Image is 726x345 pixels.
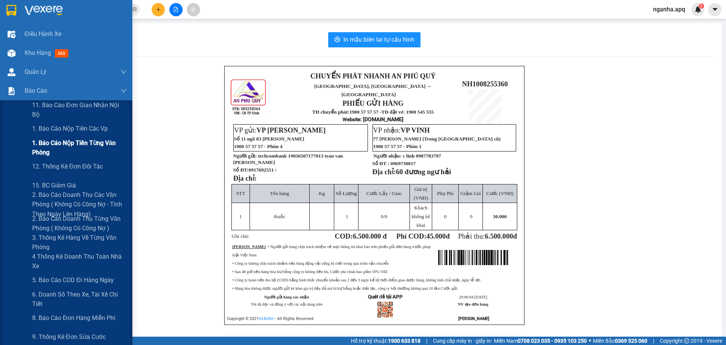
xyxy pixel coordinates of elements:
strong: : [DOMAIN_NAME] [343,116,403,122]
span: 6. Doanh số theo xe, tài xế chi tiết [32,290,127,309]
span: caret-down [712,6,718,13]
span: 0 [381,214,383,219]
img: logo-vxr [6,5,16,16]
span: 60 đương ngư hải [396,168,451,176]
a: VeXeRe [259,316,273,321]
span: 0 [444,214,447,219]
span: Cước Lấy / Giao [366,190,402,196]
span: close-circle [132,7,137,11]
span: 77 [PERSON_NAME] (Trong [GEOGRAPHIC_DATA] cũ) [373,136,501,142]
span: Số Lượng [336,190,357,196]
span: [GEOGRAPHIC_DATA], [GEOGRAPHIC_DATA] ↔ [GEOGRAPHIC_DATA] [314,83,432,97]
span: VP [PERSON_NAME] [256,126,326,134]
strong: Quét để tải APP [368,294,403,300]
span: 12. Thống kê đơn đối tác [32,162,103,171]
span: Phụ Phí [437,190,453,196]
img: logo [230,78,267,116]
span: copyright [684,338,689,343]
span: VP gửi: [234,126,326,134]
span: 6.500.000 đ [353,232,387,240]
strong: 1900 633 818 [388,338,420,344]
strong: [PERSON_NAME] [232,245,265,249]
span: 2. Báo cáo doanh thu các văn phòng ( không có công nợ - tính theo ngày lên hàng) [32,190,127,219]
span: Miền Bắc [593,337,647,345]
span: | [426,337,427,345]
span: NH1008255360 [462,80,508,88]
span: down [121,88,127,94]
span: 0 [470,214,473,219]
span: 30.000 [493,214,507,219]
strong: Người gửi: [233,153,257,159]
span: 20:06:04 [DATE] [459,295,487,299]
span: techcombank 19036507177013 tran van [PERSON_NAME] [233,153,343,165]
strong: Địa chỉ: [233,174,257,182]
strong: [PERSON_NAME] [458,316,489,321]
span: [GEOGRAPHIC_DATA], [GEOGRAPHIC_DATA] ↔ [GEOGRAPHIC_DATA] [19,32,75,58]
span: 45.000 [427,232,446,240]
button: caret-down [708,3,721,16]
strong: Người nhận: [374,153,402,159]
strong: CHUYỂN PHÁT NHANH AN PHÚ QUÝ [310,72,436,80]
span: • Hàng hóa không được người gửi kê khai giá trị đầy đủ mà bị hư hỏng hoặc thất lạc, công ty bồi t... [232,286,458,290]
span: Báo cáo [25,86,47,95]
strong: 0708 023 035 - 0935 103 250 [518,338,587,344]
span: Phải thu: [458,232,517,240]
img: warehouse-icon [8,30,16,38]
span: 1 [346,214,348,219]
span: 15. BC giảm giá [32,181,76,190]
span: 11. Báo cáo đơn giao nhận nội bộ [32,100,127,119]
span: Cước (VNĐ) [486,190,513,196]
span: VP VINH [401,126,430,134]
span: 0917692551 / [248,167,276,173]
span: Giá trị (VNĐ) [414,186,428,201]
span: 1. Báo cáo nộp tiền từng văn phòng [32,138,127,157]
strong: Số ĐT: [233,167,276,173]
strong: NV tạo đơn hàng [458,302,488,306]
span: mới [55,49,68,58]
span: Số 11 ngõ 83 [PERSON_NAME] [234,136,304,142]
span: aim [191,7,196,12]
span: 3. Thống kê hàng về từng văn phòng [32,233,127,252]
span: Điều hành xe [25,29,61,39]
strong: Người gửi hàng xác nhận [264,295,309,299]
span: Quản Lý [25,67,47,76]
span: • Sau 48 giờ nếu hàng hóa hư hỏng công ty không đền bù, Cước phí chưa bao gồm 10% VAT. [232,270,388,274]
img: icon-new-feature [695,6,701,13]
span: 0969730017 [391,161,416,166]
span: file-add [173,7,178,12]
strong: COD: [335,232,386,240]
img: solution-icon [8,87,16,95]
span: 4 Thống kê doanh thu toàn nhà xe [32,252,127,271]
span: printer [334,36,340,44]
span: 6.500.000 [485,232,513,240]
span: Hỗ trợ kỹ thuật: [351,337,420,345]
span: Website [343,117,360,122]
img: warehouse-icon [8,68,16,76]
span: Tên hàng [270,190,289,196]
span: Khách không kê khai [411,205,430,228]
img: logo [4,41,16,78]
strong: 1900 57 57 57 - [349,109,381,115]
button: plus [152,3,165,16]
span: 1. Báo cáo nộp tiền các vp [32,124,108,133]
span: thuốc [274,214,285,219]
span: Copyright © 2021 – All Rights Reserved [227,316,313,321]
span: • Công ty hoàn tiền thu hộ (COD) bằng hình thức chuyển khoản sau 2 đến 3 ngày kể từ thời điểm gia... [232,278,481,282]
strong: PHIẾU GỬI HÀNG [343,99,404,107]
sup: 3 [699,3,704,9]
span: : • Người gửi hàng chịu trách nhiệm về mọi thông tin khai báo trên phiếu gửi đơn hàng trước pháp ... [232,245,431,257]
strong: Địa chỉ: [372,168,396,176]
span: /0 [381,214,387,219]
strong: TĐ chuyển phát: [312,109,349,115]
button: printerIn mẫu biên lai tự cấu hình [328,32,420,47]
span: Tôi đã đọc và đồng ý với các nội dung trên [251,302,323,306]
span: Giảm Giá [460,190,481,196]
span: c linh 0987783797 [403,153,441,159]
span: 5. Báo cáo COD đi hàng ngày [32,275,114,285]
span: nganha.apq [647,5,691,14]
span: 1900 57 57 57 - Phím 4 [234,144,282,149]
strong: Phí COD: đ [396,232,450,240]
strong: 0369 525 060 [615,338,647,344]
span: Miền Nam [494,337,587,345]
span: Cung cấp máy in - giấy in: [433,337,492,345]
